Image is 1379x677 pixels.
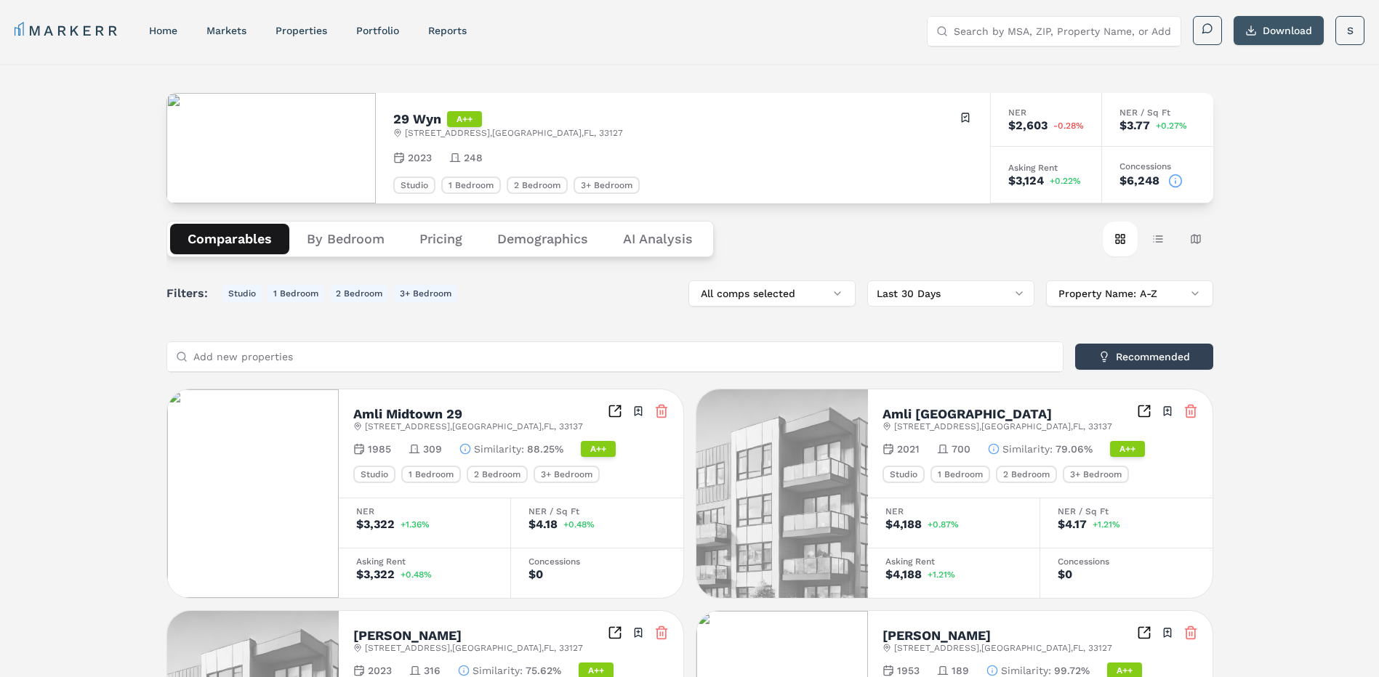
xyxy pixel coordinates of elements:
[402,224,480,254] button: Pricing
[353,408,462,421] h2: Amli Midtown 29
[353,466,395,483] div: Studio
[170,224,289,254] button: Comparables
[1156,121,1187,130] span: +0.27%
[268,285,324,302] button: 1 Bedroom
[356,519,395,530] div: $3,322
[405,127,623,139] span: [STREET_ADDRESS] , [GEOGRAPHIC_DATA] , FL , 33127
[528,569,543,580] div: $0
[1058,569,1072,580] div: $0
[149,25,177,36] a: home
[276,25,327,36] a: properties
[688,280,856,307] button: All comps selected
[193,342,1054,371] input: Add new properties
[1058,507,1195,516] div: NER / Sq Ft
[563,520,595,529] span: +0.48%
[15,20,120,41] a: MARKERR
[885,557,1022,566] div: Asking Rent
[353,629,462,642] h2: [PERSON_NAME]
[356,569,395,580] div: $3,322
[1110,441,1145,457] div: A++
[954,17,1172,46] input: Search by MSA, ZIP, Property Name, or Address
[166,285,217,302] span: Filters:
[356,557,493,566] div: Asking Rent
[894,642,1112,654] span: [STREET_ADDRESS] , [GEOGRAPHIC_DATA] , FL , 33127
[356,507,493,516] div: NER
[528,507,666,516] div: NER / Sq Ft
[447,111,482,127] div: A++
[206,25,246,36] a: markets
[401,520,430,529] span: +1.36%
[467,466,528,483] div: 2 Bedroom
[474,442,524,456] span: Similarity :
[883,466,925,483] div: Studio
[1137,625,1151,640] a: Inspect Comparables
[1046,280,1213,307] button: Property Name: A-Z
[1058,557,1195,566] div: Concessions
[289,224,402,254] button: By Bedroom
[883,408,1052,421] h2: Amli [GEOGRAPHIC_DATA]
[464,150,483,165] span: 248
[1053,121,1084,130] span: -0.28%
[1063,466,1129,483] div: 3+ Bedroom
[356,25,399,36] a: Portfolio
[1137,404,1151,418] a: Inspect Comparables
[441,177,501,194] div: 1 Bedroom
[1002,442,1053,456] span: Similarity :
[883,629,991,642] h2: [PERSON_NAME]
[894,421,1112,432] span: [STREET_ADDRESS] , [GEOGRAPHIC_DATA] , FL , 33137
[930,466,990,483] div: 1 Bedroom
[1050,177,1081,185] span: +0.22%
[606,224,710,254] button: AI Analysis
[408,150,432,165] span: 2023
[897,442,920,456] span: 2021
[1119,108,1196,117] div: NER / Sq Ft
[534,466,600,483] div: 3+ Bedroom
[1347,23,1354,38] span: S
[1119,175,1159,187] div: $6,248
[330,285,388,302] button: 2 Bedroom
[885,519,922,530] div: $4,188
[428,25,467,36] a: reports
[528,519,558,530] div: $4.18
[393,177,435,194] div: Studio
[996,466,1057,483] div: 2 Bedroom
[365,421,583,432] span: [STREET_ADDRESS] , [GEOGRAPHIC_DATA] , FL , 33137
[1119,120,1150,131] div: $3.77
[401,570,432,579] span: +0.48%
[507,177,568,194] div: 2 Bedroom
[952,442,970,456] span: 700
[1008,175,1044,187] div: $3,124
[423,442,442,456] span: 309
[1119,162,1196,171] div: Concessions
[1058,519,1087,530] div: $4.17
[528,557,666,566] div: Concessions
[1056,442,1093,456] span: 79.06%
[368,442,391,456] span: 1985
[1008,108,1084,117] div: NER
[928,520,959,529] span: +0.87%
[574,177,640,194] div: 3+ Bedroom
[365,642,583,654] span: [STREET_ADDRESS] , [GEOGRAPHIC_DATA] , FL , 33127
[1008,120,1048,131] div: $2,603
[480,224,606,254] button: Demographics
[1234,16,1324,45] button: Download
[1075,344,1213,370] button: Recommended
[608,404,622,418] a: Inspect Comparables
[608,625,622,640] a: Inspect Comparables
[1335,16,1364,45] button: S
[1008,163,1084,172] div: Asking Rent
[885,507,1022,516] div: NER
[885,569,922,580] div: $4,188
[393,113,441,126] h2: 29 Wyn
[928,570,955,579] span: +1.21%
[527,442,563,456] span: 88.25%
[222,285,262,302] button: Studio
[401,466,461,483] div: 1 Bedroom
[394,285,457,302] button: 3+ Bedroom
[581,441,616,457] div: A++
[1093,520,1120,529] span: +1.21%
